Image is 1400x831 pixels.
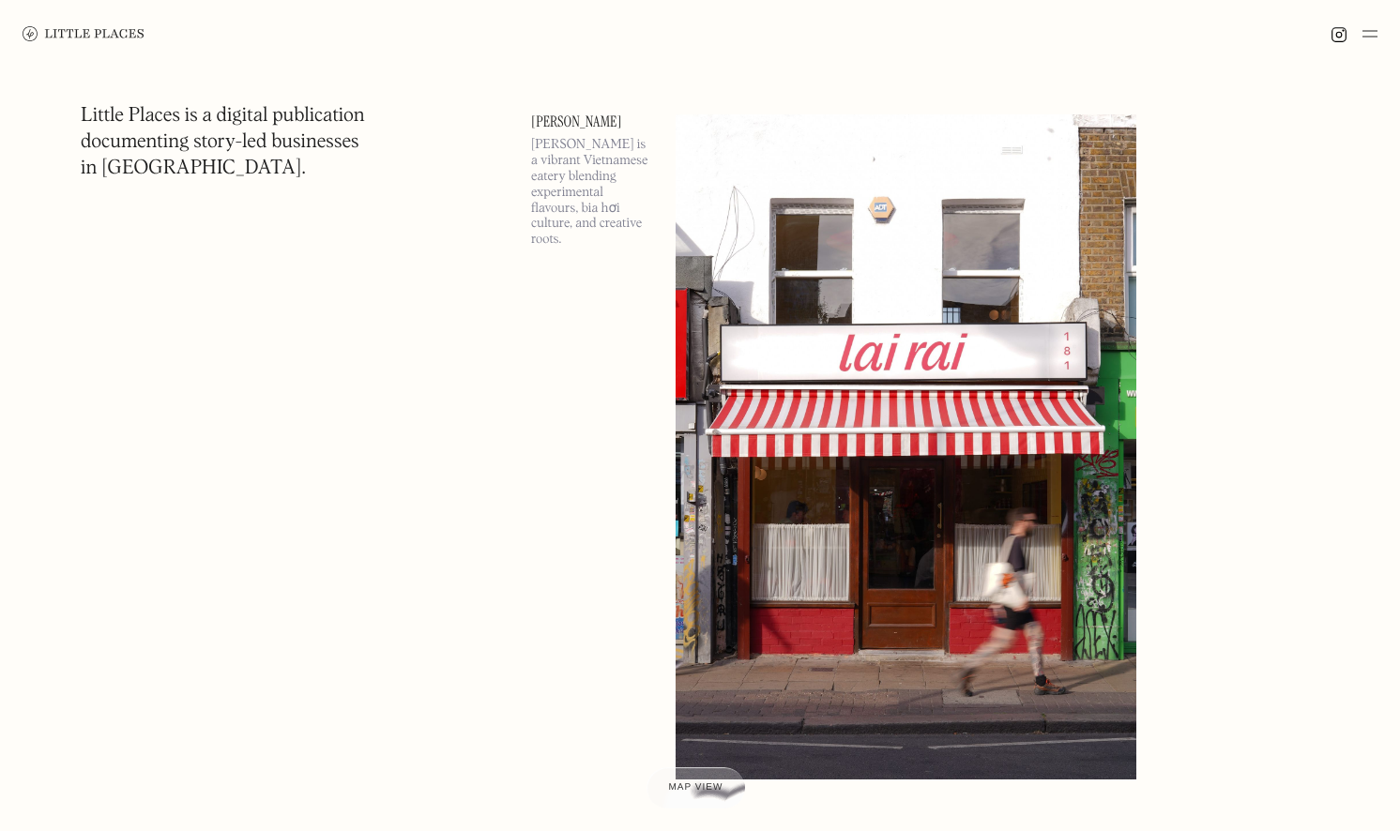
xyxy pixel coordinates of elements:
img: Lai Rai [676,114,1136,779]
span: Map view [669,782,723,793]
h1: Little Places is a digital publication documenting story-led businesses in [GEOGRAPHIC_DATA]. [81,103,365,182]
p: [PERSON_NAME] is a vibrant Vietnamese eatery blending experimental flavours, bia hơi culture, and... [531,137,653,248]
a: [PERSON_NAME] [531,114,653,129]
a: Map view [647,767,746,808]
